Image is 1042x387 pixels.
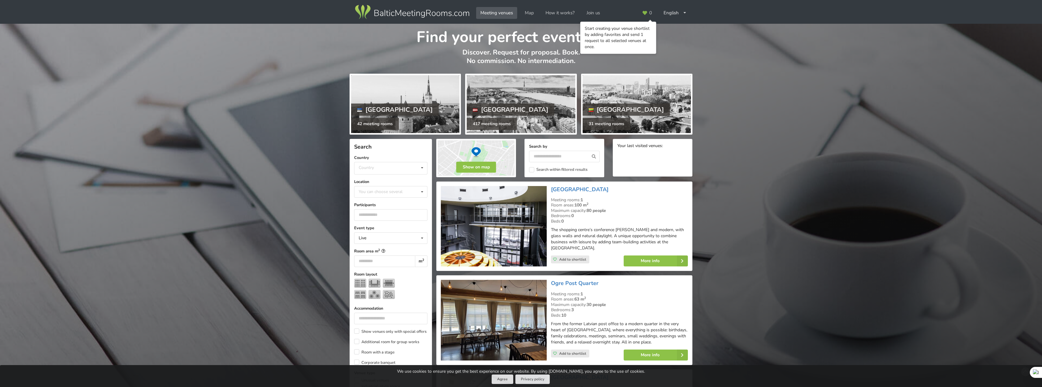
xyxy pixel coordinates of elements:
label: Show venues only with special offers [354,329,427,335]
span: 0 [649,11,652,15]
p: The shopping centre’s conference [PERSON_NAME] and modern, with glass walls and natural daylight.... [551,227,688,251]
button: Agree [492,375,513,384]
img: Celebration Hall | Ogre | Ogre Post Quarter [441,280,546,361]
a: More info [624,255,688,266]
a: Meeting venues [476,7,517,19]
label: Country [354,155,427,161]
a: How it works? [541,7,579,19]
sup: 2 [378,248,380,252]
img: Baltic Meeting Rooms [354,4,470,21]
sup: 2 [584,296,586,300]
label: Location [354,179,427,185]
div: Start creating your venue shortlist by adding favorites and send 1 request to all selected venues... [585,26,652,50]
div: [GEOGRAPHIC_DATA] [467,104,554,116]
label: Corporate banquet [354,360,396,366]
div: Maximum capacity: [551,302,688,308]
strong: 10 [561,312,566,318]
div: Beds: [551,313,688,318]
div: Live [359,236,366,240]
div: Room areas: [551,297,688,302]
img: Theater [354,279,366,288]
div: Your last visited venues: [617,143,688,149]
strong: 1 [580,291,583,297]
label: Search within filtered results [529,167,587,172]
strong: 63 m [574,296,586,302]
a: Map [521,7,538,19]
img: Show on map [436,139,516,177]
sup: 2 [422,258,424,262]
label: Event type [354,225,427,231]
div: Meeting rooms: [551,291,688,297]
strong: 30 people [587,302,606,308]
div: Room areas: [551,202,688,208]
div: Bedrooms: [551,307,688,313]
a: Privacy policy [515,375,550,384]
div: [GEOGRAPHIC_DATA] [583,104,670,116]
a: [GEOGRAPHIC_DATA] [551,186,608,193]
strong: 100 m [574,202,588,208]
div: 42 meeting rooms [351,118,399,130]
img: Boardroom [383,279,395,288]
span: Add to shortlist [559,257,586,262]
h1: Find your perfect event space [350,24,692,47]
a: [GEOGRAPHIC_DATA] 42 meeting rooms [350,74,461,135]
strong: 3 [571,307,574,313]
img: Reception [383,290,395,299]
div: 417 meeting rooms [467,118,517,130]
a: Join us [582,7,604,19]
strong: 1 [580,197,583,203]
label: Room with a stage [354,349,395,355]
a: [GEOGRAPHIC_DATA] 417 meeting rooms [465,74,577,135]
label: Participants [354,202,427,208]
label: Room area m [354,248,427,254]
div: [GEOGRAPHIC_DATA] [351,104,439,116]
div: 31 meeting rooms [583,118,630,130]
p: From the former Latvian post office to a modern quarter in the very heart of [GEOGRAPHIC_DATA], w... [551,321,688,345]
a: [GEOGRAPHIC_DATA] 31 meeting rooms [581,74,692,135]
span: Search [354,143,372,150]
div: m [415,255,427,267]
img: U-shape [368,279,381,288]
a: More info [624,350,688,361]
p: Discover. Request for proposal. Book. No commission. No intermediation. [350,48,692,72]
img: Banquet [368,290,381,299]
img: Classroom [354,290,366,299]
strong: 0 [561,218,564,224]
label: Accommodation [354,305,427,311]
div: English [659,7,691,19]
div: Beds: [551,219,688,224]
strong: 80 people [587,208,606,213]
button: Show on map [456,162,496,173]
sup: 2 [587,202,588,206]
span: Add to shortlist [559,351,586,356]
div: Country [359,165,374,170]
div: Maximum capacity: [551,208,688,213]
img: Conference room | Riga | Bolero Shopping Centre [441,186,546,267]
strong: 0 [571,213,574,219]
div: Bedrooms: [551,213,688,219]
div: Meeting rooms: [551,197,688,203]
a: Ogre Post Quarter [551,280,598,287]
label: Additional room for group works [354,339,419,345]
label: Search by [529,143,600,150]
label: Room layout [354,271,427,277]
div: You can choose several [357,188,416,195]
